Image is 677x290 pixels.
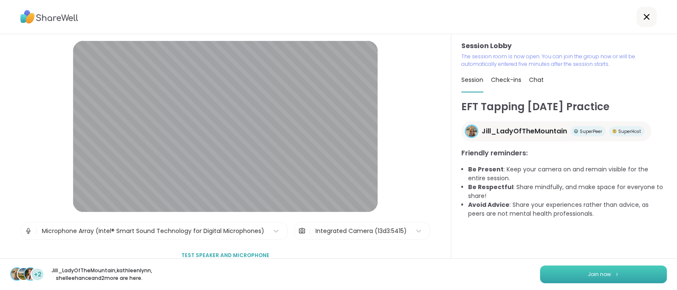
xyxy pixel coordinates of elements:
[461,41,667,51] h3: Session Lobby
[468,183,513,191] b: Be Respectful
[482,126,567,136] span: Jill_LadyOfTheMountain
[540,266,667,283] button: Join now
[614,272,619,276] img: ShareWell Logomark
[468,165,504,173] b: Be Present
[466,126,477,137] img: Jill_LadyOfTheMountain
[178,247,273,264] button: Test speaker and microphone
[580,128,602,135] span: SuperPeer
[461,99,667,114] h1: EFT Tapping [DATE] Practice
[461,148,667,158] h3: Friendly reminders:
[25,268,36,280] img: shelleehance
[18,268,30,280] img: kathleenlynn
[468,165,667,183] li: : Keep your camera on and remain visible for the entire session.
[574,129,578,133] img: Peer Badge Three
[309,222,311,239] span: |
[461,121,651,141] a: Jill_LadyOfTheMountainJill_LadyOfTheMountainPeer Badge ThreeSuperPeerPeer Badge OneSuperHost
[491,76,521,84] span: Check-ins
[529,76,544,84] span: Chat
[298,222,306,239] img: Camera
[25,222,32,239] img: Microphone
[181,252,269,259] span: Test speaker and microphone
[618,128,641,135] span: SuperHost
[52,267,146,282] p: Jill_LadyOfTheMountain , kathleenlynn , shelleehance and 2 more are here.
[468,201,667,218] li: : Share your experiences rather than advice, as peers are not mental health professionals.
[11,268,23,280] img: Jill_LadyOfTheMountain
[468,183,667,201] li: : Share mindfully, and make space for everyone to share!
[468,201,510,209] b: Avoid Advice
[612,129,617,133] img: Peer Badge One
[36,222,38,239] span: |
[20,7,78,27] img: ShareWell Logo
[461,76,483,84] span: Session
[588,271,611,278] span: Join now
[34,270,41,279] span: +2
[315,227,407,236] div: Integrated Camera (13d3:5415)
[42,227,264,236] div: Microphone Array (Intel® Smart Sound Technology for Digital Microphones)
[461,53,667,68] p: The session room is now open. You can join the group now or will be automatically entered five mi...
